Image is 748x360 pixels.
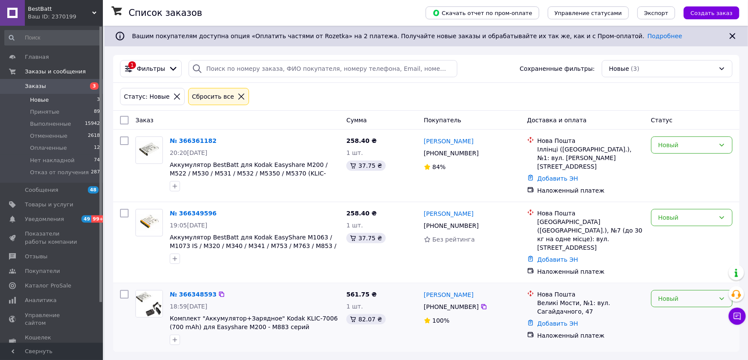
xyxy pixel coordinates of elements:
[90,82,99,90] span: 3
[346,160,385,171] div: 37.75 ₴
[25,253,48,260] span: Отзывы
[424,290,474,299] a: [PERSON_NAME]
[538,175,578,182] a: Добавить ЭН
[648,33,682,39] a: Подробнее
[538,136,644,145] div: Нова Пошта
[135,290,163,318] a: Фото товару
[30,169,89,176] span: Отказ от получения
[346,303,363,310] span: 1 шт.
[538,209,644,218] div: Нова Пошта
[25,53,49,61] span: Главная
[170,137,216,144] a: № 366361182
[94,144,100,152] span: 12
[4,30,101,45] input: Поиск
[658,140,715,150] div: Новый
[691,10,733,16] span: Создать заказ
[346,149,363,156] span: 1 шт.
[346,233,385,243] div: 37.75 ₴
[170,210,216,217] a: № 366349596
[30,96,49,104] span: Новые
[538,267,644,276] div: Наложенный платеж
[538,290,644,299] div: Нова Пошта
[30,132,67,140] span: Отмененные
[684,6,739,19] button: Создать заказ
[28,13,103,21] div: Ваш ID: 2370199
[94,157,100,164] span: 74
[30,144,67,152] span: Оплаченные
[548,6,629,19] button: Управление статусами
[81,215,91,223] span: 49
[644,10,668,16] span: Экспорт
[25,186,58,194] span: Сообщения
[424,150,479,157] span: [PHONE_NUMBER]
[555,10,622,16] span: Управление статусами
[30,108,60,116] span: Принятые
[538,186,644,195] div: Наложенный платеж
[346,314,385,324] div: 82.07 ₴
[433,236,475,243] span: Без рейтинга
[25,215,64,223] span: Уведомления
[538,256,578,263] a: Добавить ЭН
[424,209,474,218] a: [PERSON_NAME]
[538,299,644,316] div: Великі Мости, №1: вул. Сагайдачного, 47
[136,214,162,232] img: Фото товару
[170,315,338,339] a: Комплект "Аккумулятор+Зарядное" Kodak KLIC-7006 (700 mAh) для Easyshare M200 - M883 серий (Premiu...
[136,142,162,159] img: Фото товару
[675,9,739,16] a: Создать заказ
[651,117,673,124] span: Статус
[433,163,446,170] span: 84%
[424,222,479,229] span: [PHONE_NUMBER]
[91,215,105,223] span: 99+
[170,222,207,229] span: 19:05[DATE]
[25,267,60,275] span: Покупатели
[85,120,100,128] span: 15942
[538,145,644,171] div: Іллінці ([GEOGRAPHIC_DATA].), №1: вул. [PERSON_NAME][STREET_ADDRESS]
[132,33,682,39] span: Вашим покупателям доступна опция «Оплатить частями от Rozetka» на 2 платежа. Получайте новые зака...
[25,282,71,290] span: Каталог ProSale
[424,137,474,145] a: [PERSON_NAME]
[25,230,79,245] span: Показатели работы компании
[25,334,79,349] span: Кошелек компании
[122,92,171,101] div: Статус: Новые
[346,210,377,217] span: 258.40 ₴
[538,320,578,327] a: Добавить ЭН
[190,92,236,101] div: Сбросить все
[433,317,450,324] span: 100%
[346,222,363,229] span: 1 шт.
[129,8,202,18] h1: Список заказов
[538,331,644,340] div: Наложенный платеж
[135,117,153,124] span: Заказ
[631,65,640,72] span: (3)
[136,290,162,317] img: Фото товару
[25,296,57,304] span: Аналитика
[28,5,92,13] span: BestBatt
[170,303,207,310] span: 18:59[DATE]
[25,312,79,327] span: Управление сайтом
[637,6,675,19] button: Экспорт
[658,294,715,303] div: Новый
[25,68,86,76] span: Заказы и сообщения
[135,209,163,236] a: Фото товару
[170,161,327,185] a: Аккумулятор BestBatt для Kodak Easyshare M200 / M522 / M530 / M531 / M532 / M5350 / M5370 (KLIC-7...
[520,64,595,73] span: Сохраненные фильтры:
[135,136,163,164] a: Фото товару
[658,213,715,222] div: Новый
[25,82,46,90] span: Заказы
[609,64,629,73] span: Новые
[94,108,100,116] span: 89
[527,117,587,124] span: Доставка и оплата
[729,308,746,325] button: Чат с покупателем
[433,9,532,17] span: Скачать отчет по пром-оплате
[346,117,367,124] span: Сумма
[170,149,207,156] span: 20:20[DATE]
[424,117,462,124] span: Покупатель
[424,303,479,310] span: [PHONE_NUMBER]
[137,64,165,73] span: Фильтры
[25,201,73,209] span: Товары и услуги
[170,234,336,258] a: Аккумулятор BestBatt для Kodak EasyShare M1063 / M1073 IS / M320 / M340 / M341 / M753 / M763 / M8...
[30,157,75,164] span: Нет накладной
[30,120,71,128] span: Выполненные
[346,137,377,144] span: 258.40 ₴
